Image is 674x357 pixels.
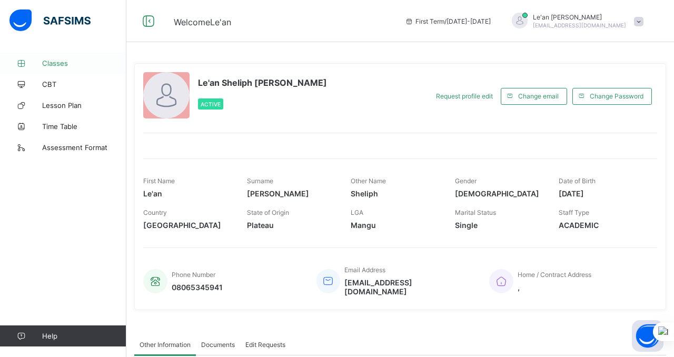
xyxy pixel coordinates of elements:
div: Le'anEdward [501,13,649,30]
img: safsims [9,9,91,32]
span: Staff Type [559,209,589,216]
span: Phone Number [172,271,215,279]
span: Edit Requests [245,341,285,349]
span: First Name [143,177,175,185]
span: Le'an [PERSON_NAME] [533,13,626,21]
span: Marital Status [455,209,496,216]
span: Mangu [351,221,439,230]
span: Change email [518,92,559,100]
span: Other Name [351,177,386,185]
span: Gender [455,177,477,185]
span: Single [455,221,543,230]
span: 08065345941 [172,283,223,292]
span: Welcome Le'an [174,17,231,27]
span: Change Password [590,92,643,100]
span: Surname [247,177,273,185]
button: Open asap [632,320,663,352]
span: Plateau [247,221,335,230]
span: Documents [201,341,235,349]
span: [EMAIL_ADDRESS][DOMAIN_NAME] [533,22,626,28]
span: Date of Birth [559,177,596,185]
span: Le'an Sheliph [PERSON_NAME] [198,77,327,88]
span: State of Origin [247,209,289,216]
span: Classes [42,59,126,67]
span: Assessment Format [42,143,126,152]
span: Country [143,209,167,216]
span: Le'an [143,189,231,198]
span: LGA [351,209,363,216]
span: Time Table [42,122,126,131]
span: Lesson Plan [42,101,126,110]
span: Other Information [140,341,191,349]
span: Help [42,332,126,340]
span: [GEOGRAPHIC_DATA] [143,221,231,230]
span: Email Address [344,266,385,274]
span: , [518,283,591,292]
span: Active [201,101,221,107]
span: [DEMOGRAPHIC_DATA] [455,189,543,198]
span: ACADEMIC [559,221,647,230]
span: Request profile edit [436,92,493,100]
span: session/term information [405,17,491,25]
span: Home / Contract Address [518,271,591,279]
span: [PERSON_NAME] [247,189,335,198]
span: CBT [42,80,126,88]
span: [DATE] [559,189,647,198]
span: Sheliph [351,189,439,198]
span: [EMAIL_ADDRESS][DOMAIN_NAME] [344,278,473,296]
